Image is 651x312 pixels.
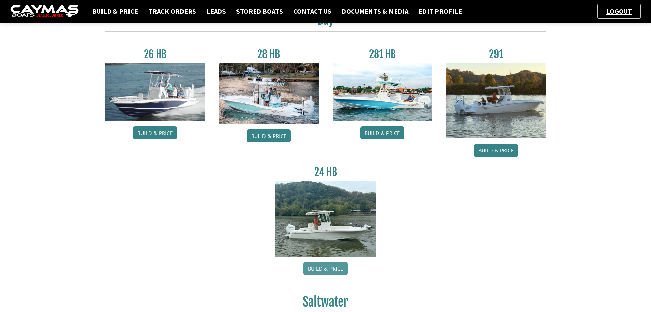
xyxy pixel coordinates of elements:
a: Track Orders [145,7,200,16]
a: Build & Price [303,262,348,275]
img: 28_hb_thumbnail_for_caymas_connect.jpg [219,63,319,124]
img: 291_Thumbnail.jpg [446,63,546,138]
a: Contact Us [290,7,335,16]
img: 26_new_photo_resized.jpg [105,63,205,121]
a: Build & Price [360,126,404,139]
a: Build & Price [474,144,518,157]
h3: 291 [446,48,546,61]
a: Documents & Media [338,7,412,16]
a: Edit Profile [415,7,465,16]
h3: 281 HB [333,48,433,61]
a: Build & Price [247,129,291,142]
a: Leads [203,7,229,16]
img: 24_HB_thumbnail.jpg [275,181,376,256]
h3: 24 HB [275,166,376,178]
a: Logout [603,7,635,15]
h3: 28 HB [219,48,319,61]
img: caymas-dealer-connect-2ed40d3bc7270c1d8d7ffb4b79bf05adc795679939227970def78ec6f6c03838.gif [10,5,79,18]
a: Build & Price [89,7,141,16]
a: Stored Boats [233,7,286,16]
img: 28-hb-twin.jpg [333,63,433,121]
a: Build & Price [133,126,177,139]
h3: 26 HB [105,48,205,61]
